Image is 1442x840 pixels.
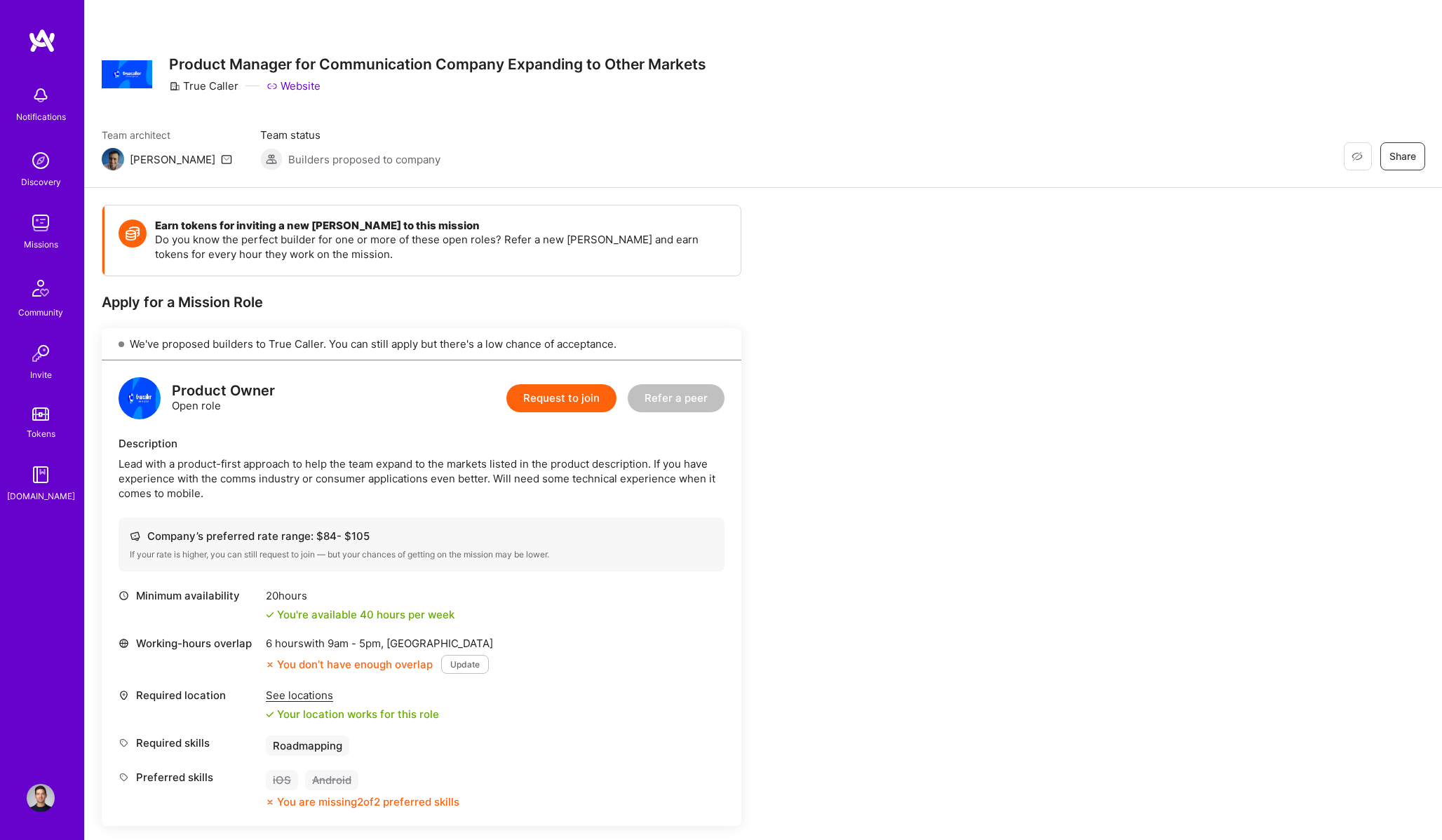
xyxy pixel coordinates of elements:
div: Product Owner [172,384,275,398]
div: Notifications [16,109,66,124]
div: Description [119,436,725,451]
img: Community [24,271,58,305]
div: You're available 40 hours per week [266,607,454,622]
img: guide book [27,461,55,489]
i: icon Clock [119,590,129,601]
div: Invite [30,367,52,382]
div: Required location [119,688,259,703]
div: Discovery [21,175,61,189]
i: icon World [119,638,129,649]
div: We've proposed builders to True Caller. You can still apply but there's a low chance of acceptance. [102,328,741,360]
div: Lead with a product-first approach to help the team expand to the markets listed in the product d... [119,456,725,501]
div: iOS [266,770,298,790]
span: Builders proposed to company [288,152,440,167]
button: Share [1380,142,1425,170]
i: icon Location [119,690,129,700]
p: Do you know the perfect builder for one or more of these open roles? Refer a new [PERSON_NAME] an... [155,232,727,262]
img: User Avatar [27,784,55,812]
div: Your location works for this role [266,707,439,722]
div: Missions [24,237,58,252]
img: Company Logo [102,60,152,88]
div: Required skills [119,736,259,750]
img: teamwork [27,209,55,237]
i: icon Cash [130,531,140,541]
i: icon CloseOrange [266,798,274,806]
div: Tokens [27,426,55,441]
img: Token icon [119,219,147,248]
i: icon Mail [221,154,232,165]
div: True Caller [169,79,238,93]
div: 6 hours with [GEOGRAPHIC_DATA] [266,636,493,651]
img: logo [119,377,161,419]
i: icon Tag [119,738,129,748]
div: Minimum availability [119,588,259,603]
div: You are missing 2 of 2 preferred skills [277,794,459,809]
button: Request to join [506,384,616,412]
div: Apply for a Mission Role [102,293,741,311]
div: 20 hours [266,588,454,603]
i: icon Tag [119,772,129,783]
button: Refer a peer [628,384,725,412]
button: Update [441,655,489,674]
img: discovery [27,147,55,175]
img: Team Architect [102,148,124,170]
div: [DOMAIN_NAME] [7,489,75,503]
img: logo [28,28,56,53]
i: icon Check [266,611,274,619]
div: Community [18,305,63,320]
i: icon Check [266,710,274,719]
span: Team status [260,128,440,142]
a: Website [267,79,321,93]
h3: Product Manager for Communication Company Expanding to Other Markets [169,55,706,73]
span: 9am - 5pm , [325,637,386,650]
div: See locations [266,688,439,703]
div: Working-hours overlap [119,636,259,651]
div: [PERSON_NAME] [130,152,215,167]
div: Company’s preferred rate range: $ 84 - $ 105 [130,529,713,543]
div: Preferred skills [119,770,259,785]
i: icon EyeClosed [1352,151,1363,162]
div: If your rate is higher, you can still request to join — but your chances of getting on the missio... [130,549,713,560]
span: Team architect [102,128,232,142]
i: icon CloseOrange [266,661,274,669]
div: Open role [172,384,275,413]
img: bell [27,81,55,109]
img: Builders proposed to company [260,148,283,170]
a: User Avatar [23,784,58,812]
img: tokens [32,407,49,421]
div: You don’t have enough overlap [266,657,433,672]
div: Roadmapping [266,736,349,756]
div: Android [305,770,358,790]
span: Share [1389,149,1416,163]
img: Invite [27,339,55,367]
i: icon CompanyGray [169,81,180,92]
h4: Earn tokens for inviting a new [PERSON_NAME] to this mission [155,219,727,232]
